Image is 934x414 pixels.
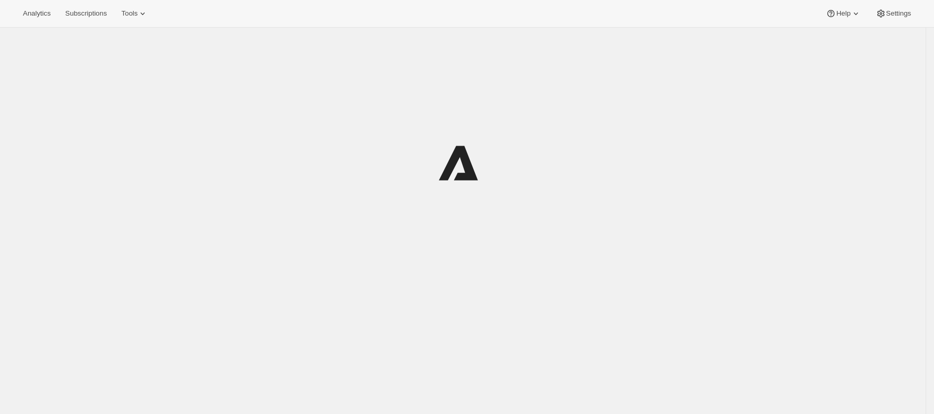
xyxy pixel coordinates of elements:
[59,6,113,21] button: Subscriptions
[819,6,867,21] button: Help
[869,6,917,21] button: Settings
[23,9,51,18] span: Analytics
[121,9,137,18] span: Tools
[836,9,850,18] span: Help
[115,6,154,21] button: Tools
[17,6,57,21] button: Analytics
[65,9,107,18] span: Subscriptions
[886,9,911,18] span: Settings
